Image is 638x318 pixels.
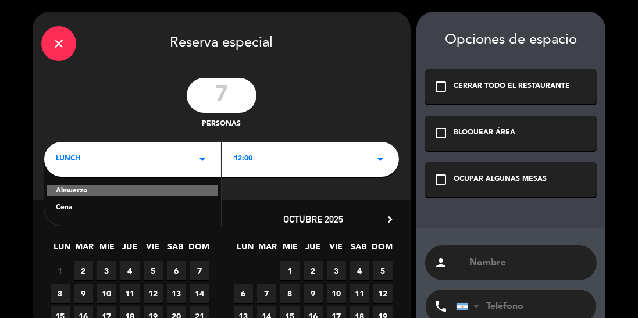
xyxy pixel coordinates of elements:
[434,256,448,270] i: person
[120,284,140,303] span: 11
[33,12,411,72] div: Reserva especial
[327,284,346,303] span: 10
[98,240,117,259] span: MIE
[56,202,209,214] div: Cena
[202,119,241,130] span: personas
[190,284,209,303] span: 14
[143,240,162,259] span: VIE
[350,284,369,303] span: 11
[425,32,597,49] div: Opciones de espacio
[384,213,396,226] i: chevron_right
[187,78,256,113] input: 0
[257,284,276,303] span: 7
[350,261,369,280] span: 4
[304,261,323,280] span: 2
[326,240,345,259] span: VIE
[47,213,59,226] i: chevron_left
[52,240,72,259] span: LUN
[120,240,140,259] span: JUE
[234,284,253,303] span: 6
[234,153,252,165] span: 12:00
[167,284,186,303] span: 13
[51,261,70,280] span: 1
[454,174,547,185] div: OCUPAR ALGUNAS MESAS
[75,240,94,259] span: MAR
[74,284,93,303] span: 9
[434,126,448,140] i: check_box_outline_blank
[258,240,277,259] span: MAR
[454,81,570,92] div: CERRAR TODO EL RESTAURANTE
[327,261,346,280] span: 3
[190,261,209,280] span: 7
[280,284,300,303] span: 8
[372,240,391,259] span: DOM
[195,152,209,166] i: arrow_drop_down
[281,240,300,259] span: MIE
[52,37,66,51] i: close
[434,80,448,94] i: check_box_outline_blank
[74,261,93,280] span: 2
[373,261,393,280] span: 5
[188,240,208,259] span: DOM
[47,185,218,197] div: Almuerzo
[349,240,368,259] span: SAB
[468,255,588,271] input: Nombre
[56,153,80,165] span: LUNCH
[236,240,255,259] span: LUN
[373,284,393,303] span: 12
[304,284,323,303] span: 9
[434,299,448,313] i: phone
[51,284,70,303] span: 8
[144,261,163,280] span: 5
[373,152,387,166] i: arrow_drop_down
[120,261,140,280] span: 4
[97,284,116,303] span: 10
[304,240,323,259] span: JUE
[454,127,515,139] div: BLOQUEAR ÁREA
[283,213,343,225] span: octubre 2025
[280,261,300,280] span: 1
[166,240,185,259] span: SAB
[144,284,163,303] span: 12
[97,261,116,280] span: 3
[434,173,448,187] i: check_box_outline_blank
[167,261,186,280] span: 6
